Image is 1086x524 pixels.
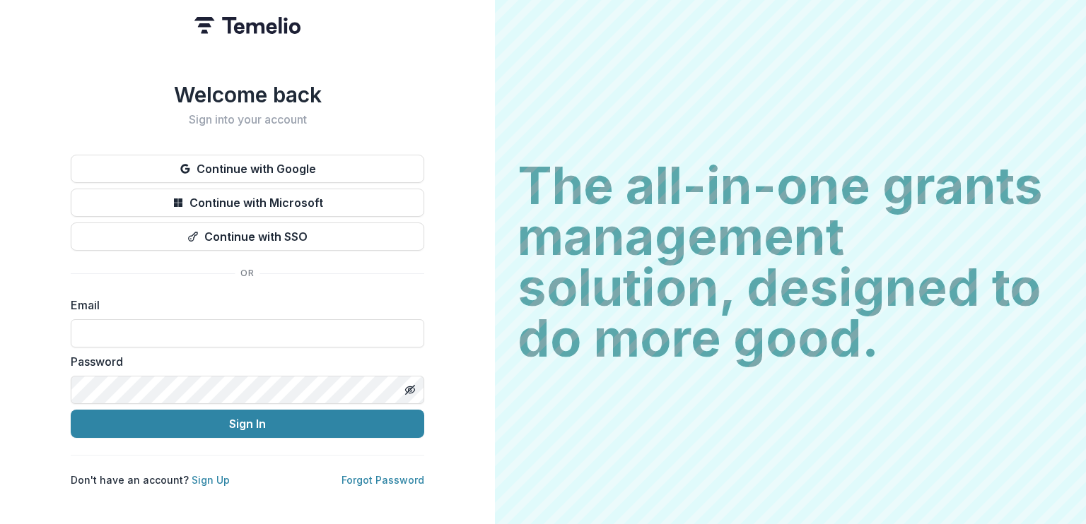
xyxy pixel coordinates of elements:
label: Email [71,297,416,314]
button: Sign In [71,410,424,438]
a: Sign Up [192,474,230,486]
button: Toggle password visibility [399,379,421,401]
button: Continue with Google [71,155,424,183]
label: Password [71,353,416,370]
h2: Sign into your account [71,113,424,126]
button: Continue with Microsoft [71,189,424,217]
a: Forgot Password [341,474,424,486]
p: Don't have an account? [71,472,230,487]
img: Temelio [194,17,300,34]
button: Continue with SSO [71,222,424,251]
h1: Welcome back [71,82,424,107]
